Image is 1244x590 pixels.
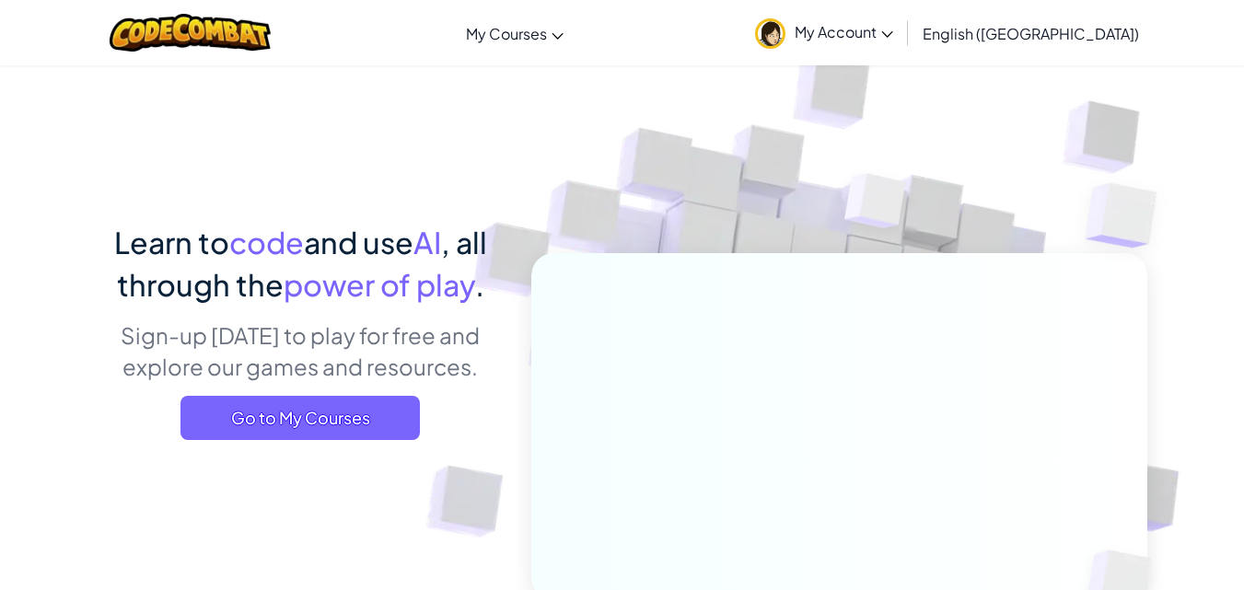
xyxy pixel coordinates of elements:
span: Learn to [114,224,229,260]
a: My Account [746,4,902,62]
a: Go to My Courses [180,396,420,440]
img: avatar [755,18,785,49]
span: My Courses [466,24,547,43]
span: and use [304,224,413,260]
img: CodeCombat logo [110,14,271,52]
span: power of play [284,266,475,303]
span: My Account [795,22,893,41]
img: Overlap cubes [809,137,942,274]
p: Sign-up [DATE] to play for free and explore our games and resources. [98,319,504,382]
a: English ([GEOGRAPHIC_DATA]) [913,8,1148,58]
span: AI [413,224,441,260]
span: code [229,224,304,260]
a: My Courses [457,8,573,58]
span: . [475,266,484,303]
span: English ([GEOGRAPHIC_DATA]) [923,24,1139,43]
img: Overlap cubes [1049,138,1208,294]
